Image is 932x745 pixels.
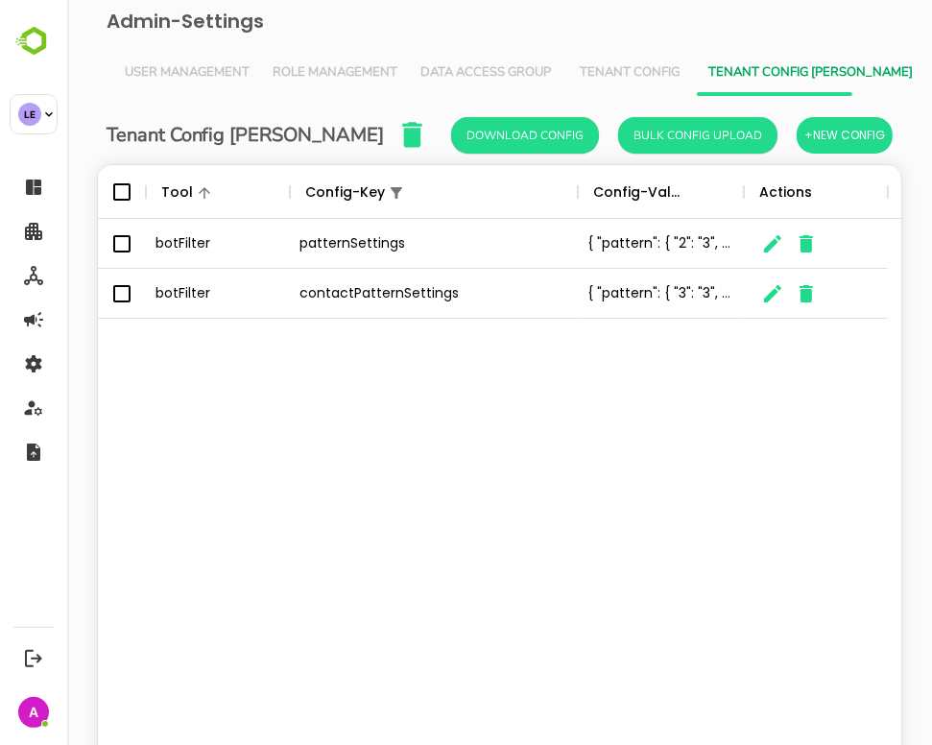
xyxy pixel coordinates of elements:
[318,165,341,219] div: 1 active filter
[551,117,710,154] button: Bulk Config Upload
[341,181,364,204] button: Sort
[619,181,642,204] button: Sort
[692,165,745,219] div: Actions
[205,65,330,81] span: Role Management
[18,103,41,126] div: LE
[526,165,619,219] div: Config-Values
[729,117,825,154] button: +New Config
[18,697,49,728] div: A
[511,219,677,269] div: { "pattern": { "2": "3", "3": "4" }, "timeInterval": "60", "ds_time_frame": 60, "ds_contact_chain...
[79,269,223,319] div: botFilter
[384,117,532,154] button: Download Config
[10,23,59,60] img: BambooboxLogoMark.f1c84d78b4c51b1a7b5f700c9845e183.svg
[511,269,677,319] div: { "pattern": { "3": "3", "4": "2" }, "startDate": "[DATE]", "uniqueKey": [ "activityAttributes.ca...
[507,65,618,81] span: Tenant Config
[46,50,819,96] div: Vertical tabs example
[58,65,182,81] span: User Management
[737,123,818,148] span: +New Config
[238,165,318,219] div: Config-Key
[39,120,317,151] h6: Tenant Config [PERSON_NAME]
[318,181,341,204] button: Show filters
[641,65,846,81] span: Tenant Config [PERSON_NAME]
[79,219,223,269] div: botFilter
[20,645,46,671] button: Logout
[353,65,484,81] span: Data Access Group
[223,269,511,319] div: contactPatternSettings
[223,219,511,269] div: patternSettings
[94,165,126,219] div: Tool
[126,181,149,204] button: Sort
